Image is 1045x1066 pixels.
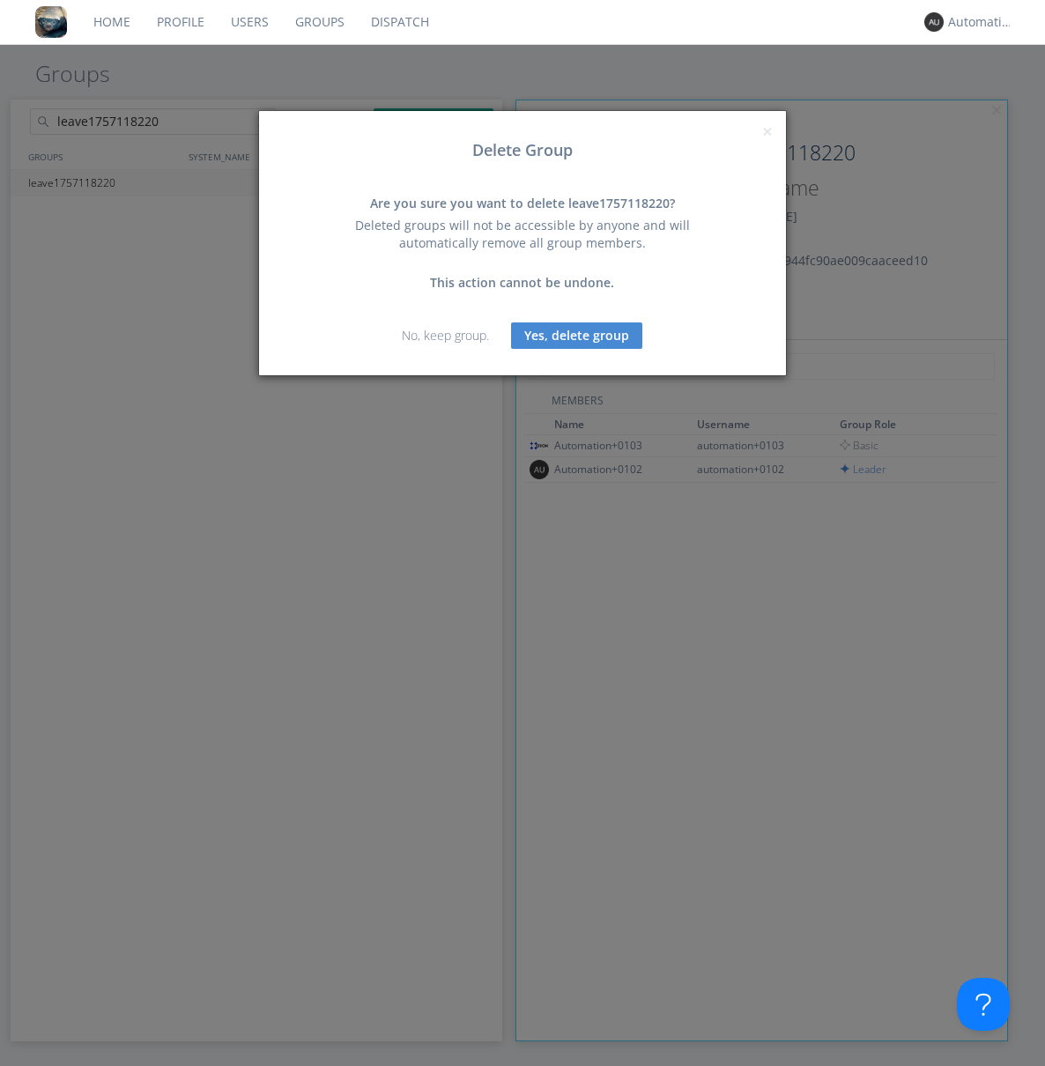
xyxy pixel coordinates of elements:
div: Are you sure you want to delete leave1757118220? [333,195,712,212]
button: Yes, delete group [511,322,642,349]
img: 8ff700cf5bab4eb8a436322861af2272 [35,6,67,38]
h3: Delete Group [272,142,773,159]
div: Automation+0004 [948,13,1014,31]
img: 373638.png [924,12,944,32]
div: Deleted groups will not be accessible by anyone and will automatically remove all group members. [333,217,712,252]
div: This action cannot be undone. [333,274,712,292]
span: × [762,119,773,144]
a: No, keep group. [402,327,489,344]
